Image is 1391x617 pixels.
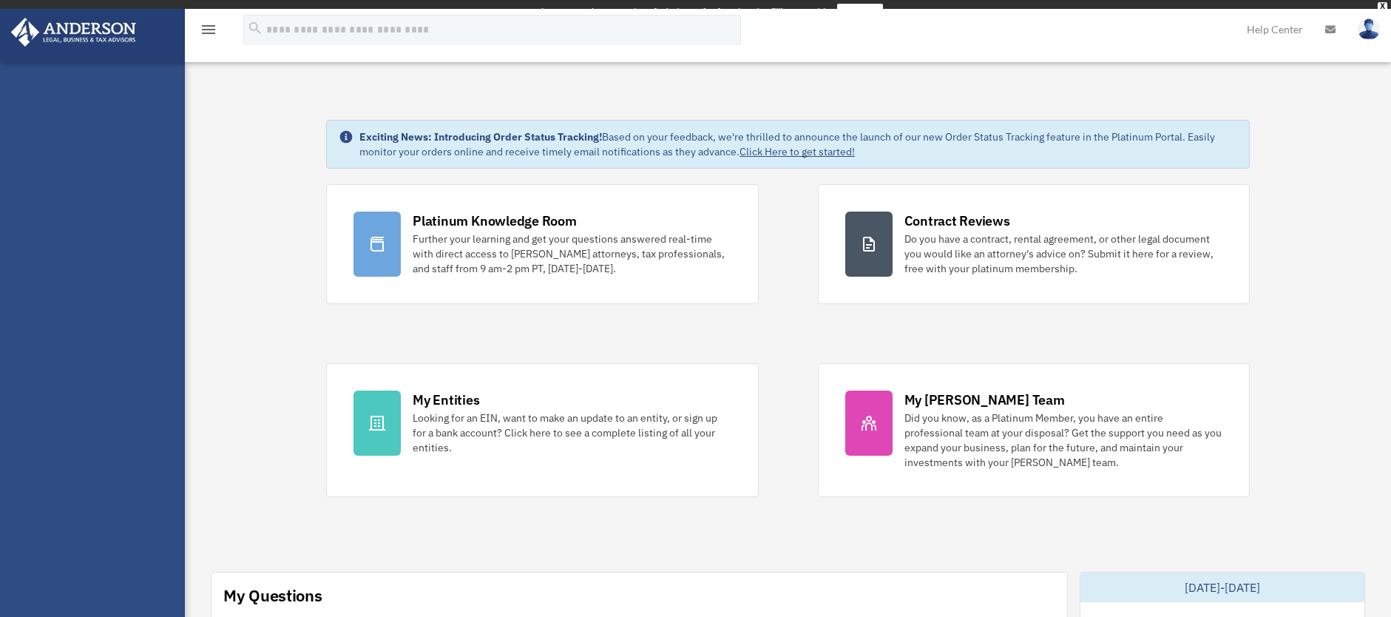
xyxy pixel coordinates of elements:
div: Do you have a contract, rental agreement, or other legal document you would like an attorney's ad... [904,232,1222,276]
a: Click Here to get started! [740,145,855,158]
div: My Entities [413,391,479,409]
img: User Pic [1358,18,1380,40]
div: close [1378,2,1387,11]
div: [DATE]-[DATE] [1080,573,1364,602]
strong: Exciting News: Introducing Order Status Tracking! [359,130,602,144]
i: menu [200,21,217,38]
a: My Entities Looking for an EIN, want to make an update to an entity, or sign up for a bank accoun... [326,363,758,497]
div: Further your learning and get your questions answered real-time with direct access to [PERSON_NAM... [413,232,731,276]
div: Contract Reviews [904,212,1010,230]
div: Did you know, as a Platinum Member, you have an entire professional team at your disposal? Get th... [904,411,1222,470]
i: search [247,20,263,36]
a: menu [200,26,217,38]
a: Platinum Knowledge Room Further your learning and get your questions answered real-time with dire... [326,184,758,304]
div: Based on your feedback, we're thrilled to announce the launch of our new Order Status Tracking fe... [359,129,1237,159]
a: My [PERSON_NAME] Team Did you know, as a Platinum Member, you have an entire professional team at... [818,363,1250,497]
div: Platinum Knowledge Room [413,212,577,230]
div: Get a chance to win 6 months of Platinum for free just by filling out this [508,4,831,21]
div: Looking for an EIN, want to make an update to an entity, or sign up for a bank account? Click her... [413,411,731,455]
div: My Questions [223,584,322,607]
div: My [PERSON_NAME] Team [904,391,1065,409]
a: survey [837,4,883,21]
a: Contract Reviews Do you have a contract, rental agreement, or other legal document you would like... [818,184,1250,304]
img: Anderson Advisors Platinum Portal [7,18,141,47]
